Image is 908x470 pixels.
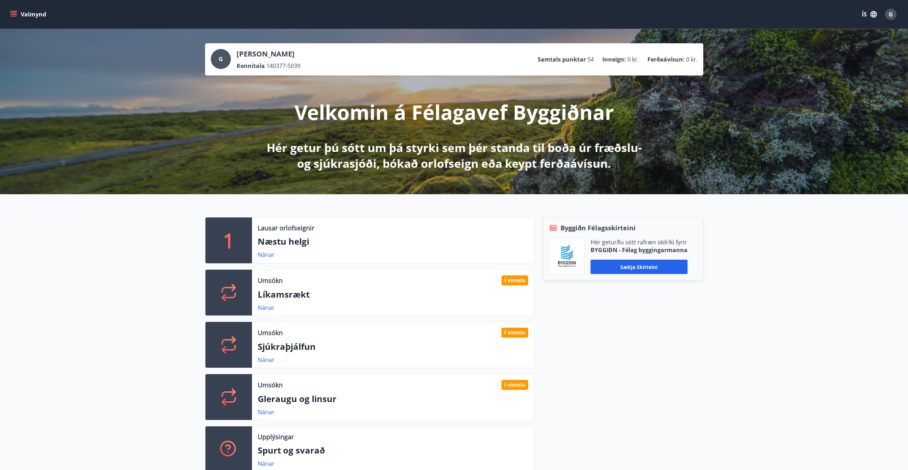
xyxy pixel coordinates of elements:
div: Í vinnslu [501,328,528,338]
p: Samtals punktar [538,55,586,63]
p: Líkamsrækt [258,288,528,300]
p: Hér geturðu sótt rafræn skilríki fyrir [591,238,688,246]
p: Umsókn [258,328,283,337]
p: Sjúkraþjálfun [258,341,528,353]
div: Í vinnslu [501,275,528,285]
p: Næstu helgi [258,235,528,248]
a: Nánar [258,408,275,416]
span: G [889,10,893,18]
img: BKlGVmlTW1Qrz68WFGMFQUcXHWdQd7yePWMkvn3i.png [555,244,579,268]
p: Upplýsingar [258,432,294,441]
p: Hér getur þú sótt um þá styrki sem þér standa til boða úr fræðslu- og sjúkrasjóði, bókað orlofsei... [265,140,643,171]
div: Í vinnslu [501,380,528,390]
a: Nánar [258,304,275,312]
a: Nánar [258,251,275,259]
p: Kennitala [237,62,265,70]
p: Umsókn [258,276,283,285]
p: Velkomin á Félagavef Byggiðnar [295,98,614,126]
button: menu [9,8,49,21]
span: 140377-5039 [266,62,300,70]
span: G [219,55,223,63]
p: Ferðaávísun : [647,55,685,63]
a: Nánar [258,460,275,467]
p: 1 [223,227,234,254]
p: Lausar orlofseignir [258,223,314,232]
button: G [882,6,899,23]
span: Byggiðn Félagsskírteini [560,223,636,232]
p: Gleraugu og linsur [258,393,528,405]
a: Nánar [258,356,275,364]
button: ÍS [858,8,881,21]
span: 0 kr. [627,55,639,63]
p: Spurt og svarað [258,444,528,456]
p: BYGGIÐN - Félag byggingarmanna [591,246,688,254]
button: Sækja skírteini [591,260,688,274]
p: Umsókn [258,380,283,390]
span: 54 [587,55,594,63]
p: [PERSON_NAME] [237,49,300,59]
span: 0 kr. [686,55,698,63]
p: Inneign : [602,55,626,63]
